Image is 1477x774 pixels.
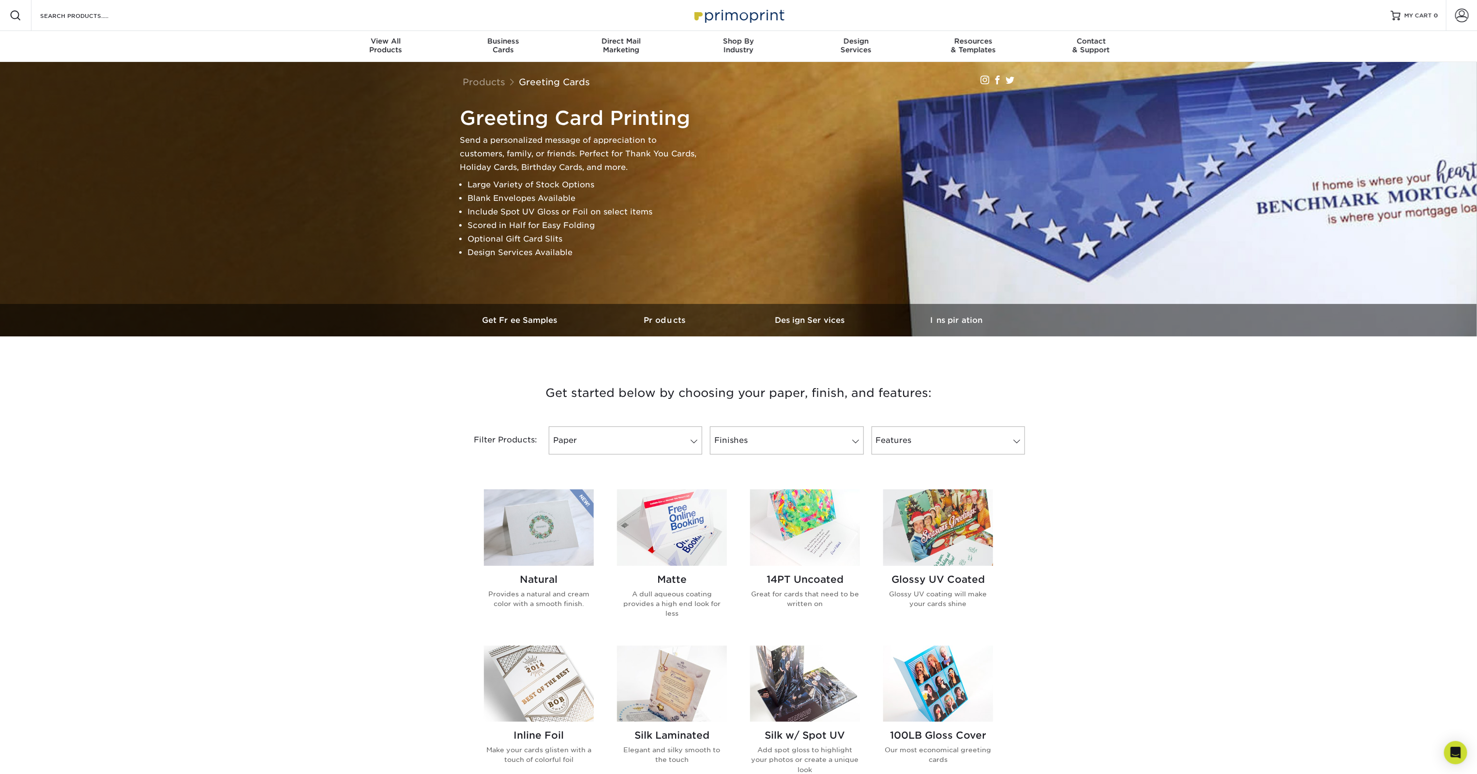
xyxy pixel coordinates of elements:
a: 14PT Uncoated Greeting Cards 14PT Uncoated Great for cards that need to be written on [750,489,860,634]
h3: Design Services [738,316,884,325]
p: Provides a natural and cream color with a smooth finish. [484,589,594,609]
a: Get Free Samples [448,304,593,336]
span: Business [445,37,562,46]
li: Optional Gift Card Slits [467,232,702,246]
span: Design [797,37,915,46]
a: Glossy UV Coated Greeting Cards Glossy UV Coated Glossy UV coating will make your cards shine [883,489,993,634]
p: Send a personalized message of appreciation to customers, family, or friends. Perfect for Thank Y... [460,134,702,174]
div: Services [797,37,915,54]
img: New Product [570,489,594,518]
a: Design Services [738,304,884,336]
p: Make your cards glisten with a touch of colorful foil [484,745,594,765]
a: Matte Greeting Cards Matte A dull aqueous coating provides a high end look for less [617,489,727,634]
img: Primoprint [690,5,787,26]
a: Features [872,426,1025,455]
img: Natural Greeting Cards [484,489,594,565]
li: Include Spot UV Gloss or Foil on select items [467,205,702,219]
div: & Templates [915,37,1032,54]
img: Silk Laminated Greeting Cards [617,646,727,722]
img: Matte Greeting Cards [617,489,727,565]
div: Products [327,37,445,54]
p: Great for cards that need to be written on [750,589,860,609]
h1: Greeting Card Printing [460,106,702,130]
a: Direct MailMarketing [562,31,680,62]
span: View All [327,37,445,46]
img: Inline Foil Greeting Cards [484,646,594,722]
a: Resources& Templates [915,31,1032,62]
h3: Get Free Samples [448,316,593,325]
img: Glossy UV Coated Greeting Cards [883,489,993,565]
h2: 14PT Uncoated [750,574,860,585]
a: Greeting Cards [519,76,590,87]
h3: Inspiration [884,316,1029,325]
a: Natural Greeting Cards Natural Provides a natural and cream color with a smooth finish. [484,489,594,634]
div: & Support [1032,37,1150,54]
li: Design Services Available [467,246,702,259]
a: Paper [549,426,702,455]
input: SEARCH PRODUCTS..... [39,10,134,21]
li: Scored in Half for Easy Folding [467,219,702,232]
div: Open Intercom Messenger [1444,741,1467,764]
a: Contact& Support [1032,31,1150,62]
h2: 100LB Gloss Cover [883,729,993,741]
a: Inspiration [884,304,1029,336]
h2: Natural [484,574,594,585]
span: 0 [1434,12,1438,19]
p: Our most economical greeting cards [883,745,993,765]
a: Shop ByIndustry [680,31,798,62]
div: Cards [445,37,562,54]
span: Direct Mail [562,37,680,46]
a: BusinessCards [445,31,562,62]
img: Silk w/ Spot UV Greeting Cards [750,646,860,722]
a: DesignServices [797,31,915,62]
div: Marketing [562,37,680,54]
img: 14PT Uncoated Greeting Cards [750,489,860,565]
span: Resources [915,37,1032,46]
h3: Get started below by choosing your paper, finish, and features: [455,371,1022,415]
a: Products [593,304,738,336]
a: Finishes [710,426,863,455]
div: Filter Products: [448,426,545,455]
h2: Matte [617,574,727,585]
span: Contact [1032,37,1150,46]
a: Products [463,76,505,87]
p: Elegant and silky smooth to the touch [617,745,727,765]
li: Blank Envelopes Available [467,192,702,205]
span: MY CART [1404,12,1432,20]
h2: Silk Laminated [617,729,727,741]
h2: Glossy UV Coated [883,574,993,585]
p: Glossy UV coating will make your cards shine [883,589,993,609]
span: Shop By [680,37,798,46]
h2: Silk w/ Spot UV [750,729,860,741]
div: Industry [680,37,798,54]
p: A dull aqueous coating provides a high end look for less [617,589,727,619]
li: Large Variety of Stock Options [467,178,702,192]
h2: Inline Foil [484,729,594,741]
img: 100LB Gloss Cover Greeting Cards [883,646,993,722]
h3: Products [593,316,738,325]
a: View AllProducts [327,31,445,62]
